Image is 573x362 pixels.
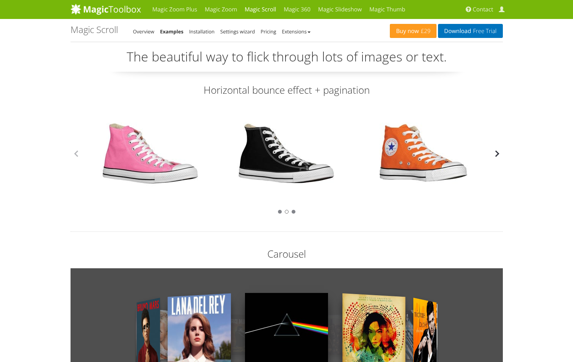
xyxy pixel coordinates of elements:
a: Extensions [282,28,310,35]
span: £29 [419,28,431,34]
a: Settings wizard [220,28,255,35]
a: Installation [189,28,215,35]
h1: Magic Scroll [71,25,118,35]
span: Contact [473,6,493,13]
a: Examples [160,28,184,35]
span: Free Trial [471,28,496,34]
h2: Carousel [71,247,503,261]
p: The beautiful way to flick through lots of images or text. [71,48,503,72]
a: Buy now£29 [390,24,436,38]
a: Pricing [261,28,276,35]
h2: Horizontal bounce effect + pagination [71,83,503,97]
a: Overview [133,28,154,35]
a: DownloadFree Trial [438,24,502,38]
img: MagicToolbox.com - Image tools for your website [71,3,141,15]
